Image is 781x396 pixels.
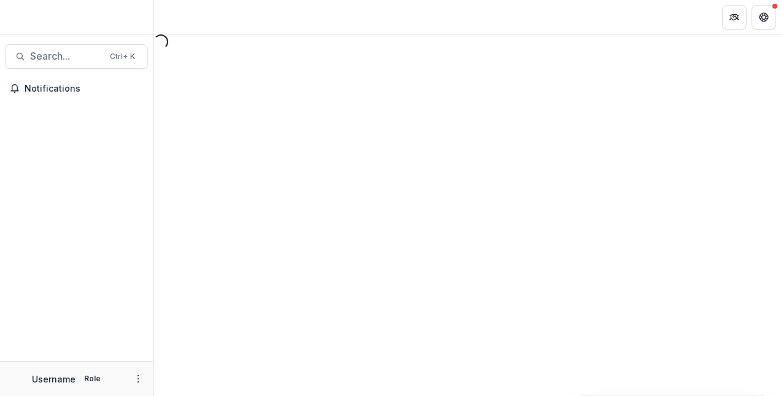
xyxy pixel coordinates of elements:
[25,84,143,94] span: Notifications
[752,5,776,30] button: Get Help
[5,79,148,98] button: Notifications
[80,373,104,384] p: Role
[32,373,76,386] p: Username
[131,371,146,386] button: More
[107,50,138,63] div: Ctrl + K
[5,44,148,69] button: Search...
[30,50,103,62] span: Search...
[722,5,747,30] button: Partners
